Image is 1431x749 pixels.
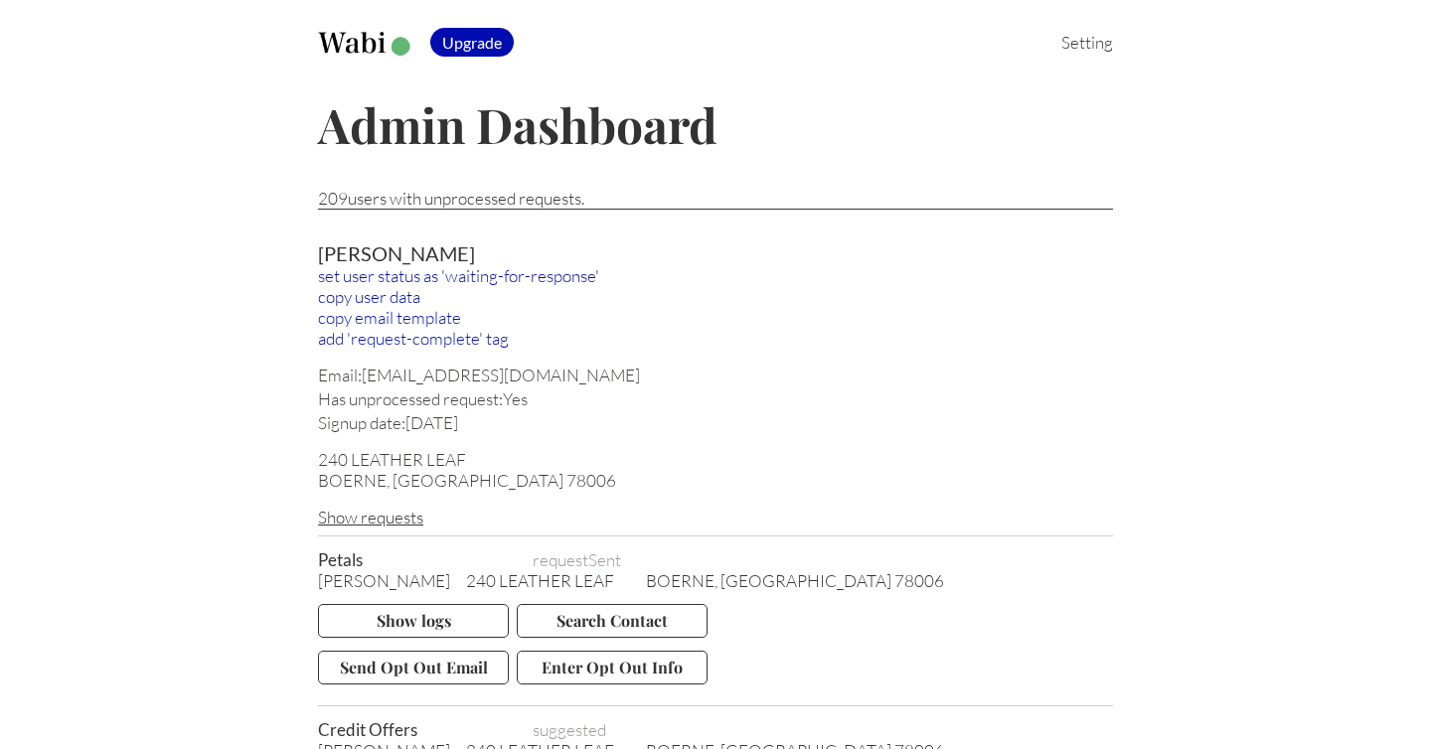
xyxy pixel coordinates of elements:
[517,651,708,684] button: Enter Opt Out Info
[318,265,1113,286] div: set user status as 'waiting-for-response'
[318,328,1113,349] div: add 'request-complete' tag
[533,549,692,570] span: requestSent
[318,241,1113,265] div: [PERSON_NAME]
[318,307,1113,328] div: copy email template
[318,549,517,570] span: Petals
[318,286,1113,307] div: copy user data
[318,92,1113,156] h1: Admin Dashboard
[318,412,1113,433] div: Signup date: [DATE]
[318,449,1113,470] div: 240 LEATHER LEAF
[318,719,517,740] span: Credit Offers
[430,28,514,57] span: Upgrade
[318,507,1113,527] div: Show requests
[318,570,450,591] span: [PERSON_NAME]
[466,570,614,591] span: 240 LEATHER LEAF
[318,188,1113,209] div: 209 users with unprocessed requests.
[318,388,1113,409] div: Has unprocessed request: Yes
[646,570,944,591] span: BOERNE, [GEOGRAPHIC_DATA] 78006
[517,604,708,638] button: Search Contact
[318,470,1113,491] div: BOERNE, [GEOGRAPHIC_DATA] 78006
[430,32,514,53] a: Upgrade
[533,719,692,740] span: suggested
[318,604,509,638] button: Show logs
[318,32,414,57] img: Wabi
[1033,32,1113,53] div: Setting
[318,651,509,684] button: Send Opt Out Email
[318,365,1113,385] div: Email: [EMAIL_ADDRESS][DOMAIN_NAME]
